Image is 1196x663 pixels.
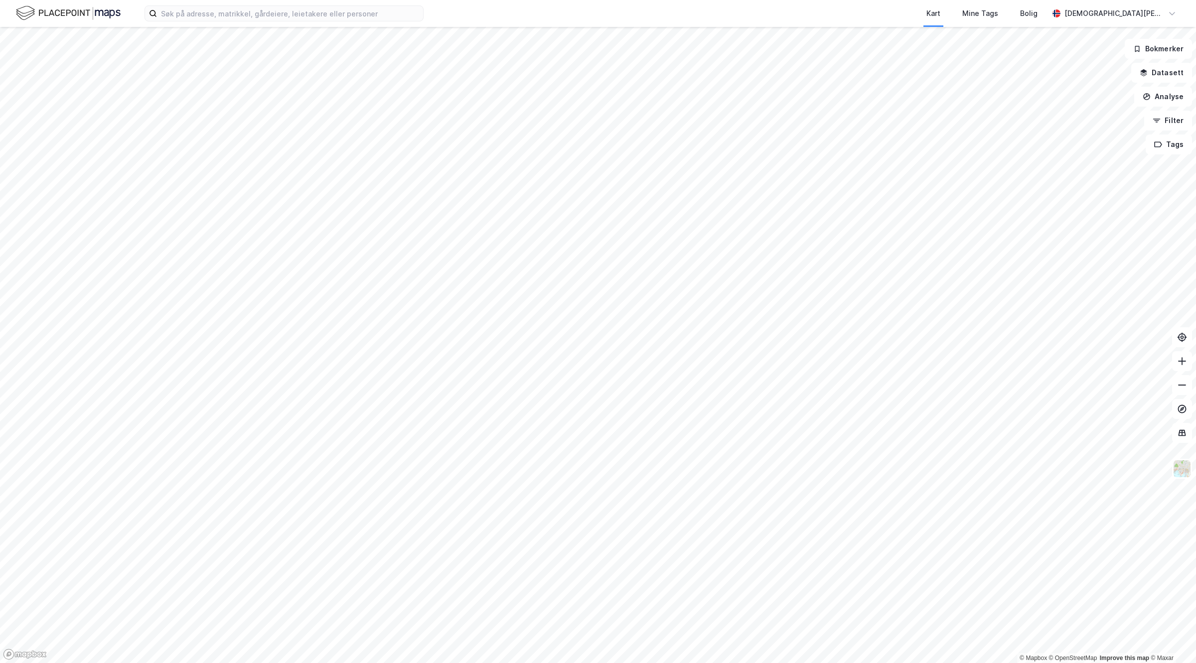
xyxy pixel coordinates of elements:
a: Mapbox [1020,655,1047,662]
button: Analyse [1134,87,1192,107]
input: Søk på adresse, matrikkel, gårdeiere, leietakere eller personer [157,6,423,21]
div: [DEMOGRAPHIC_DATA][PERSON_NAME] [1064,7,1164,19]
img: Z [1173,459,1192,478]
a: OpenStreetMap [1049,655,1097,662]
button: Bokmerker [1125,39,1192,59]
a: Mapbox homepage [3,649,47,660]
div: Kart [926,7,940,19]
a: Improve this map [1100,655,1149,662]
button: Datasett [1131,63,1192,83]
button: Filter [1144,111,1192,131]
img: logo.f888ab2527a4732fd821a326f86c7f29.svg [16,4,121,22]
button: Tags [1146,134,1192,154]
iframe: Chat Widget [1146,615,1196,663]
div: Mine Tags [962,7,998,19]
div: Bolig [1020,7,1038,19]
